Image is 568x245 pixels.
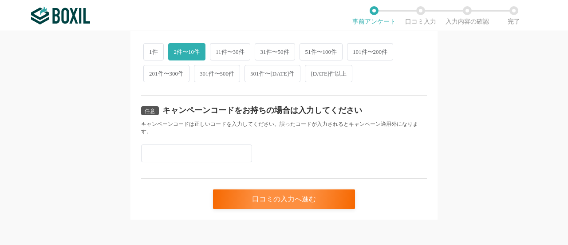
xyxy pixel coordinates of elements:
[194,65,240,82] span: 301件〜500件
[245,65,300,82] span: 501件〜[DATE]件
[305,65,352,82] span: [DATE]件以上
[347,43,393,60] span: 101件〜200件
[255,43,295,60] span: 31件〜50件
[213,189,355,209] div: 口コミの入力へ進む
[143,65,189,82] span: 201件〜300件
[490,6,537,25] li: 完了
[141,120,427,136] div: キャンペーンコードは正しいコードを入力してください。誤ったコードが入力されるとキャンペーン適用外になります。
[444,6,490,25] li: 入力内容の確認
[168,43,206,60] span: 2件〜10件
[351,6,397,25] li: 事前アンケート
[143,43,164,60] span: 1件
[210,43,250,60] span: 11件〜30件
[300,43,343,60] span: 51件〜100件
[397,6,444,25] li: 口コミ入力
[31,7,90,24] img: ボクシルSaaS_ロゴ
[162,106,362,114] div: キャンペーンコードをお持ちの場合は入力してください
[145,108,155,114] span: 任意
